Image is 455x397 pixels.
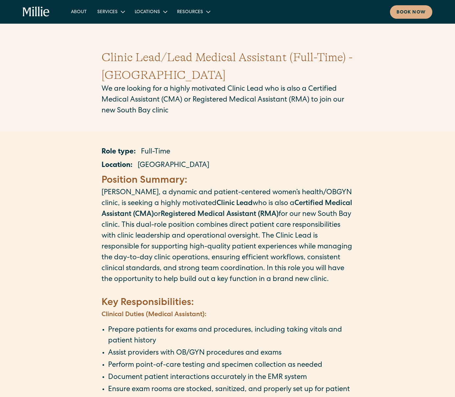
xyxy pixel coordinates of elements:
a: About [66,6,92,17]
li: Document patient interactions accurately in the EMR system [108,372,354,383]
li: Assist providers with OB/GYN procedures and exams [108,348,354,359]
div: Locations [129,6,172,17]
p: [PERSON_NAME], a dynamic and patient-centered women’s health/OBGYN clinic, is seeking a highly mo... [102,188,354,285]
strong: Clinical Duties (Medical Assistant): [102,312,206,318]
div: Services [97,9,118,16]
p: Full-Time [141,147,170,158]
strong: Key Responsibilities: [102,298,194,308]
strong: Position Summary: [102,176,187,186]
div: Locations [135,9,160,16]
div: Book now [397,9,426,16]
div: Resources [172,6,215,17]
a: home [23,7,50,17]
div: Resources [177,9,203,16]
li: Perform point-of-care testing and specimen collection as needed [108,360,354,371]
p: Role type: [102,147,136,158]
p: Location: [102,160,132,171]
div: Services [92,6,129,17]
p: We are looking for a highly motivated Clinic Lead who is also a Certified Medical Assistant (CMA)... [102,84,354,117]
p: [GEOGRAPHIC_DATA] [138,160,209,171]
strong: Clinic Lead [216,200,253,207]
h1: Clinic Lead/Lead Medical Assistant (Full-Time) - [GEOGRAPHIC_DATA] [102,49,354,84]
p: ‍ [102,285,354,296]
a: Book now [390,5,432,19]
h4: ‍ [102,174,354,188]
li: Prepare patients for exams and procedures, including taking vitals and patient history [108,325,354,347]
strong: Registered Medical Assistant (RMA) [161,211,279,218]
